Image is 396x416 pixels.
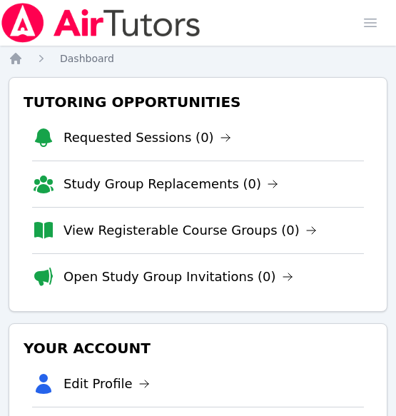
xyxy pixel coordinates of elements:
[64,174,278,194] a: Study Group Replacements (0)
[64,128,231,148] a: Requested Sessions (0)
[9,51,387,66] nav: Breadcrumb
[60,53,114,64] span: Dashboard
[64,374,150,394] a: Edit Profile
[64,267,293,287] a: Open Study Group Invitations (0)
[21,335,375,361] h3: Your Account
[21,89,375,115] h3: Tutoring Opportunities
[60,51,114,66] a: Dashboard
[64,220,317,240] a: View Registerable Course Groups (0)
